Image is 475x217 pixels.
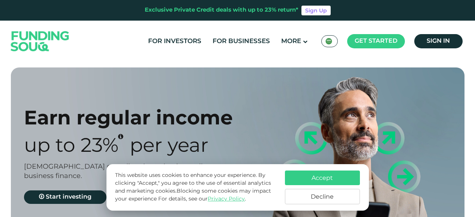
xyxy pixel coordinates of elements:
[115,189,271,202] span: Blocking some cookies may impact your experience
[281,38,301,45] span: More
[24,137,118,156] span: Up to 23%
[208,196,245,202] a: Privacy Policy
[427,38,450,44] span: Sign in
[3,22,77,60] img: Logo
[285,171,360,185] button: Accept
[355,38,397,44] span: Get started
[24,163,203,180] span: [DEMOGRAPHIC_DATA] compliant investing in small business finance.
[285,189,360,204] button: Decline
[115,172,277,203] p: This website uses cookies to enhance your experience. By clicking "Accept," you agree to the use ...
[146,35,203,48] a: For Investors
[130,137,208,156] span: Per Year
[24,106,251,129] div: Earn regular income
[414,34,463,48] a: Sign in
[325,38,332,45] img: SA Flag
[24,190,106,204] a: Start investing
[301,6,331,15] a: Sign Up
[211,35,272,48] a: For Businesses
[46,194,91,200] span: Start investing
[158,196,246,202] span: For details, see our .
[118,133,123,139] i: 23% IRR (expected) ~ 15% Net yield (expected)
[145,6,298,15] div: Exclusive Private Credit deals with up to 23% return*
